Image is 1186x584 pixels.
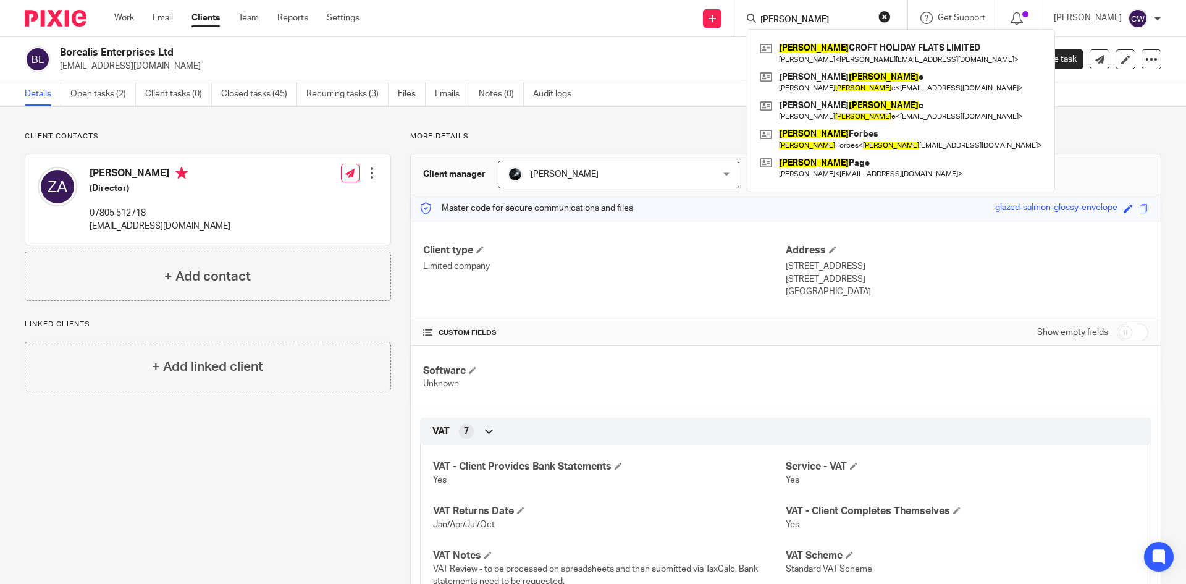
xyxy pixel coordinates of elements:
p: 07805 512718 [90,207,230,219]
span: Yes [786,476,799,485]
a: Client tasks (0) [145,82,212,106]
a: Recurring tasks (3) [306,82,389,106]
h4: VAT Notes [433,549,786,562]
a: Audit logs [533,82,581,106]
h4: VAT Returns Date [433,505,786,518]
span: Yes [786,520,799,529]
button: Clear [878,11,891,23]
h4: VAT Scheme [786,549,1138,562]
span: Get Support [938,14,985,22]
p: Limited company [423,260,786,273]
h4: [PERSON_NAME] [90,167,230,182]
p: Linked clients [25,320,391,329]
p: [STREET_ADDRESS] [786,260,1148,273]
p: [PERSON_NAME] [1054,12,1122,24]
span: [PERSON_NAME] [531,170,599,179]
a: Files [398,82,426,106]
span: Jan/Apr/Jul/Oct [433,520,495,529]
p: Client contacts [25,132,391,142]
img: 1000002122.jpg [508,167,523,182]
h4: Software [423,365,786,378]
a: Details [25,82,61,106]
h5: (Director) [90,182,230,195]
a: Settings [327,12,360,24]
h4: Service - VAT [786,460,1138,473]
a: Work [114,12,134,24]
a: Open tasks (2) [70,82,136,106]
a: Email [153,12,173,24]
a: Team [238,12,259,24]
span: Yes [433,476,447,485]
p: Master code for secure communications and files [420,202,633,214]
input: Search [759,15,870,26]
p: [EMAIL_ADDRESS][DOMAIN_NAME] [60,60,993,72]
img: svg%3E [25,46,51,72]
p: More details [410,132,1161,142]
p: [EMAIL_ADDRESS][DOMAIN_NAME] [90,220,230,232]
img: svg%3E [38,167,77,206]
h4: + Add contact [164,267,251,286]
h4: VAT - Client Provides Bank Statements [433,460,786,473]
span: VAT [432,425,450,438]
div: glazed-salmon-glossy-envelope [995,201,1117,216]
a: Clients [191,12,220,24]
span: Standard VAT Scheme [786,565,872,573]
i: Primary [175,167,188,179]
a: Emails [435,82,469,106]
img: Pixie [25,10,86,27]
span: Unknown [423,379,459,388]
h2: Borealis Enterprises Ltd [60,46,807,59]
h4: VAT - Client Completes Themselves [786,505,1138,518]
a: Closed tasks (45) [221,82,297,106]
p: [STREET_ADDRESS] [786,273,1148,286]
h4: + Add linked client [152,357,263,376]
h4: Address [786,244,1148,257]
a: Notes (0) [479,82,524,106]
h3: Client manager [423,168,486,180]
h4: CUSTOM FIELDS [423,328,786,338]
img: svg%3E [1128,9,1148,28]
span: 7 [464,425,469,438]
h4: Client type [423,244,786,257]
a: Reports [277,12,308,24]
label: Show empty fields [1037,326,1108,339]
p: [GEOGRAPHIC_DATA] [786,286,1148,298]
